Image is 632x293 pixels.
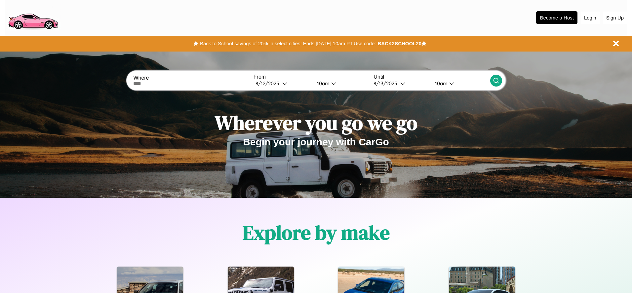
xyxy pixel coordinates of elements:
h1: Explore by make [243,219,390,246]
button: Become a Host [536,11,577,24]
button: 10am [312,80,370,87]
button: 10am [430,80,490,87]
button: 8/12/2025 [254,80,312,87]
label: Until [374,74,490,80]
div: 8 / 13 / 2025 [374,80,400,87]
button: Login [581,12,600,24]
div: 10am [432,80,449,87]
b: BACK2SCHOOL20 [377,41,421,46]
label: Where [133,75,250,81]
div: 8 / 12 / 2025 [256,80,282,87]
button: Back to School savings of 20% in select cities! Ends [DATE] 10am PT.Use code: [198,39,377,48]
img: logo [5,3,61,31]
div: 10am [314,80,331,87]
button: Sign Up [603,12,627,24]
label: From [254,74,370,80]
